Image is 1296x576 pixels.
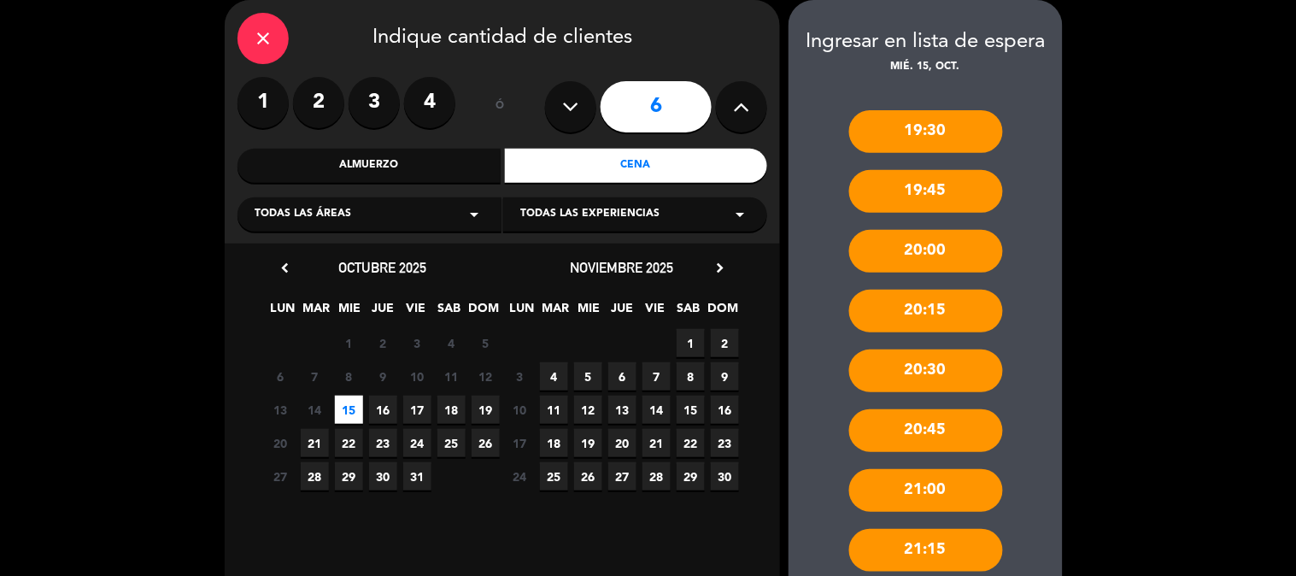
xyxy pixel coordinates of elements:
span: 21 [642,429,671,457]
span: 10 [506,396,534,424]
i: close [253,28,273,49]
span: 11 [540,396,568,424]
span: 21 [301,429,329,457]
span: 15 [677,396,705,424]
span: 23 [711,429,739,457]
span: 22 [335,429,363,457]
span: 31 [403,462,431,491]
span: 20 [267,429,295,457]
span: 26 [574,462,602,491]
span: 12 [472,362,500,391]
span: 29 [335,462,363,491]
span: 12 [574,396,602,424]
span: 4 [540,362,568,391]
span: SAB [675,298,703,326]
div: 21:00 [849,469,1003,512]
span: 24 [506,462,534,491]
span: octubre 2025 [339,259,427,276]
span: 9 [369,362,397,391]
span: 23 [369,429,397,457]
span: Todas las áreas [255,206,351,223]
span: 24 [403,429,431,457]
span: 20 [608,429,636,457]
span: 30 [711,462,739,491]
span: 14 [642,396,671,424]
span: 9 [711,362,739,391]
span: 14 [301,396,329,424]
span: Todas las experiencias [520,206,660,223]
span: 13 [608,396,636,424]
span: 7 [642,362,671,391]
span: VIE [402,298,431,326]
div: 20:00 [849,230,1003,273]
label: 2 [293,77,344,128]
span: MIE [336,298,364,326]
i: chevron_right [711,259,729,277]
i: chevron_left [276,259,294,277]
span: LUN [508,298,537,326]
span: 28 [642,462,671,491]
label: 3 [349,77,400,128]
span: 27 [608,462,636,491]
span: DOM [469,298,497,326]
span: 8 [677,362,705,391]
span: 6 [608,362,636,391]
span: 28 [301,462,329,491]
div: Almuerzo [238,149,501,183]
span: 5 [472,329,500,357]
span: noviembre 2025 [571,259,674,276]
div: 19:30 [849,110,1003,153]
span: MAR [302,298,331,326]
span: 1 [335,329,363,357]
span: 17 [506,429,534,457]
span: 4 [437,329,466,357]
span: 18 [437,396,466,424]
span: 2 [711,329,739,357]
span: 10 [403,362,431,391]
span: 27 [267,462,295,491]
span: 15 [335,396,363,424]
span: 19 [472,396,500,424]
span: 2 [369,329,397,357]
span: 30 [369,462,397,491]
span: DOM [708,298,736,326]
div: 20:30 [849,350,1003,392]
div: Indique cantidad de clientes [238,13,767,64]
span: 16 [711,396,739,424]
span: 16 [369,396,397,424]
div: Cena [505,149,768,183]
span: 13 [267,396,295,424]
label: 1 [238,77,289,128]
div: ó [472,77,528,137]
span: 1 [677,329,705,357]
i: arrow_drop_down [730,204,750,225]
span: 29 [677,462,705,491]
span: 25 [540,462,568,491]
div: 20:45 [849,409,1003,452]
div: mié. 15, oct. [789,59,1063,76]
span: 22 [677,429,705,457]
span: JUE [369,298,397,326]
span: JUE [608,298,636,326]
div: 21:15 [849,529,1003,572]
span: 3 [506,362,534,391]
div: Ingresar en lista de espera [789,26,1063,59]
div: 19:45 [849,170,1003,213]
i: arrow_drop_down [464,204,484,225]
label: 4 [404,77,455,128]
div: 20:15 [849,290,1003,332]
span: 17 [403,396,431,424]
span: 3 [403,329,431,357]
span: 8 [335,362,363,391]
span: LUN [269,298,297,326]
span: 11 [437,362,466,391]
span: VIE [642,298,670,326]
span: MIE [575,298,603,326]
span: 18 [540,429,568,457]
span: SAB [436,298,464,326]
span: 7 [301,362,329,391]
span: 19 [574,429,602,457]
span: MAR [542,298,570,326]
span: 25 [437,429,466,457]
span: 26 [472,429,500,457]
